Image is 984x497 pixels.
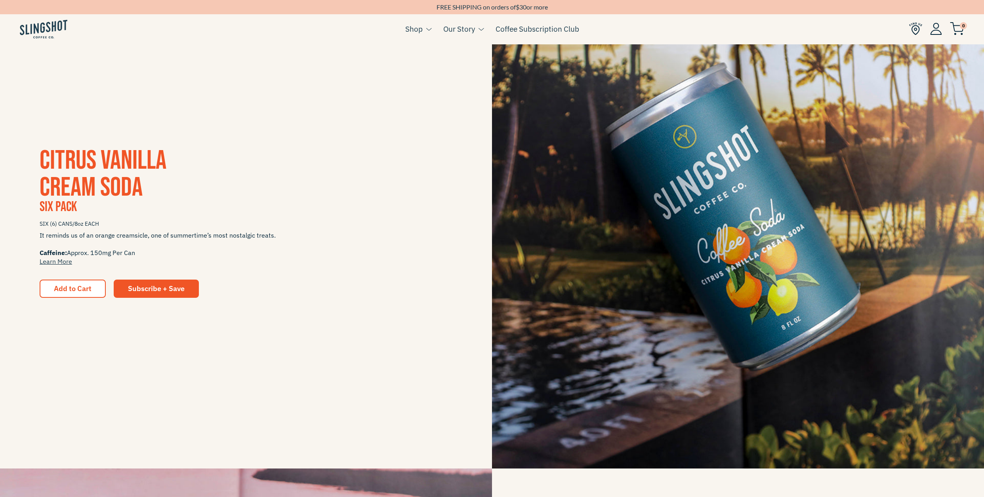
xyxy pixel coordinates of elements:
img: Find Us [909,22,922,35]
span: It reminds us of an orange creamsicle, one of summertime’s most nostalgic treats. Approx. 150mg P... [40,231,452,266]
span: SIX (6) CANS/8oz EACH [40,217,452,231]
a: Shop [405,23,423,35]
button: Add to Cart [40,280,106,298]
span: 30 [519,3,526,11]
span: Caffeine: [40,249,67,257]
span: Six Pack [40,198,77,215]
a: CITRUS VANILLACREAM SODA [40,145,166,204]
a: 0 [950,24,964,34]
span: Add to Cart [54,284,92,293]
a: Coffee Subscription Club [496,23,579,35]
a: Our Story [443,23,475,35]
span: Subscribe + Save [128,284,185,293]
img: cart [950,22,964,35]
a: Subscribe + Save [114,280,199,298]
span: 0 [960,22,967,29]
a: Learn More [40,257,72,265]
img: Account [930,23,942,35]
span: CITRUS VANILLA CREAM SODA [40,145,166,204]
span: $ [516,3,519,11]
